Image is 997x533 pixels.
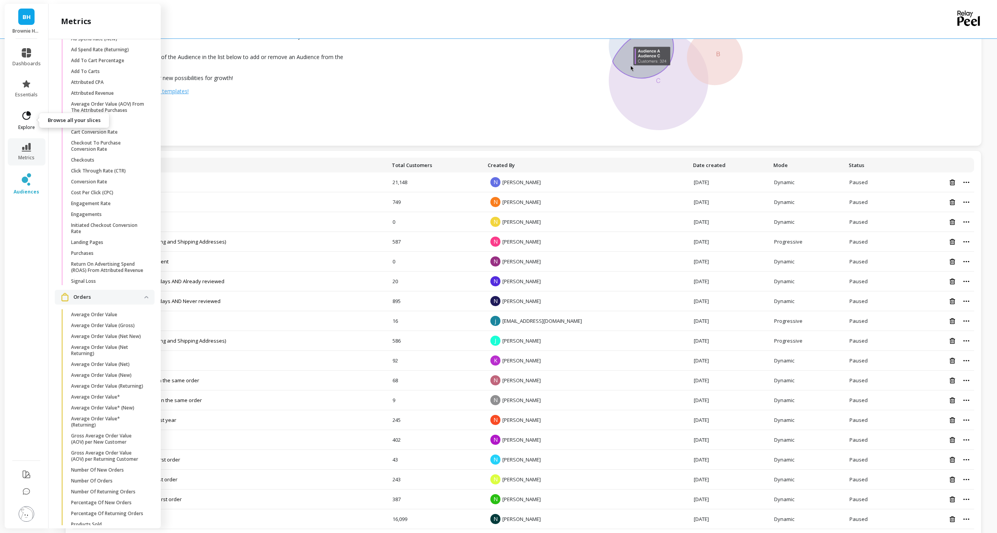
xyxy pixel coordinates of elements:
[849,238,895,245] div: This audience is paused because it hasn't been used in the last 30 days, opening it will resume it.
[71,433,145,445] p: Gross Average Order Value (AOV) per New Customer
[71,416,145,428] p: Average Order Value* (Returning)
[71,79,104,85] p: Attributed CPA
[769,272,845,291] td: Dynamic
[71,344,145,357] p: Average Order Value (Net Returning)
[689,172,769,192] td: [DATE]
[71,394,120,400] p: Average Order Value*
[388,351,484,371] td: 92
[71,211,102,218] p: Engagements
[490,276,500,286] span: N
[71,168,126,174] p: Click Through Rate (CTR)
[490,455,500,465] span: N
[71,478,113,484] p: Number Of Orders
[144,296,148,298] img: down caret icon
[388,390,484,410] td: 9
[490,256,500,266] span: N
[388,192,484,212] td: 749
[490,217,500,227] span: N
[71,36,117,42] p: Ad Spend Rate (New)
[502,496,541,503] span: [PERSON_NAME]
[502,476,541,483] span: [PERSON_NAME]
[388,509,484,529] td: 16,099
[490,395,500,405] span: N
[490,435,500,445] span: N
[388,291,484,311] td: 895
[388,331,484,351] td: 586
[388,371,484,390] td: 68
[689,450,769,470] td: [DATE]
[502,199,541,206] span: [PERSON_NAME]
[689,311,769,331] td: [DATE]
[14,189,39,195] span: audiences
[71,312,117,318] p: Average Order Value
[769,390,845,410] td: Dynamic
[849,357,895,364] div: This audience is paused because it hasn't been used in the last 30 days, opening it will resume it.
[769,489,845,509] td: Dynamic
[15,92,38,98] span: essentials
[689,351,769,371] td: [DATE]
[689,509,769,529] td: [DATE]
[71,372,132,378] p: Average Order Value (New)
[849,496,895,503] div: This audience is paused because it hasn't been used in the last 30 days, opening it will resume it.
[849,456,895,463] div: This audience is paused because it hasn't been used in the last 30 days, opening it will resume it.
[388,172,484,192] td: 21,148
[484,158,689,172] th: Toggle SortBy
[71,450,145,462] p: Gross Average Order Value (AOV) per Returning Customer
[23,12,31,21] span: BH
[71,322,135,329] p: Average Order Value (Gross)
[502,397,541,404] span: [PERSON_NAME]
[12,28,41,34] p: Brownie Heaven
[71,261,145,273] p: Return On Advertising Spend (ROAS) From Attributed Revenue
[502,179,541,186] span: [PERSON_NAME]
[849,278,895,285] div: This audience is paused because it hasn't been used in the last 30 days, opening it will resume it.
[490,296,500,306] span: N
[689,272,769,291] td: [DATE]
[769,450,845,470] td: Dynamic
[78,53,365,69] p: Use the toggle next to the name of the Audience in the list below to add or remove an Audience fr...
[689,158,769,172] th: Toggle SortBy
[769,509,845,529] td: Dynamic
[78,87,365,95] a: ✨Get some inspiration from our templates!
[490,514,500,524] span: N
[73,293,144,301] p: Orders
[502,278,541,285] span: [PERSON_NAME]
[388,311,484,331] td: 16
[769,410,845,430] td: Dynamic
[490,336,500,346] span: J
[769,470,845,489] td: Dynamic
[769,331,845,351] td: Progressive
[388,430,484,450] td: 402
[502,298,541,305] span: [PERSON_NAME]
[490,474,500,484] span: N
[769,351,845,371] td: Dynamic
[502,357,541,364] span: [PERSON_NAME]
[490,177,500,187] span: N
[388,470,484,489] td: 243
[689,192,769,212] td: [DATE]
[71,239,103,246] p: Landing Pages
[388,489,484,509] td: 387
[849,179,895,186] div: This audience is paused because it hasn't been used in the last 30 days, opening it will resume it.
[769,430,845,450] td: Dynamic
[71,129,118,135] p: Cart Conversion Rate
[71,179,107,185] p: Conversion Rate
[502,337,541,344] span: [PERSON_NAME]
[849,377,895,384] div: This audience is paused because it hasn't been used in the last 30 days, opening it will resume it.
[769,212,845,232] td: Dynamic
[388,252,484,272] td: 0
[502,238,541,245] span: [PERSON_NAME]
[490,316,500,326] span: j
[689,252,769,272] td: [DATE]
[502,456,541,463] span: [PERSON_NAME]
[849,416,895,423] div: This audience is paused because it hasn't been used in the last 30 days, opening it will resume it.
[71,222,145,235] p: Initiated Checkout Conversion Rate
[689,390,769,410] td: [DATE]
[71,489,135,495] p: Number Of Returning Orders
[502,377,541,384] span: [PERSON_NAME]
[71,47,129,53] p: Ad Spend Rate (Returning)
[769,311,845,331] td: Progressive
[769,232,845,252] td: Progressive
[78,74,365,82] p: Start to play around and discover new possibilities for growth!
[388,212,484,232] td: 0
[502,317,582,324] span: [EMAIL_ADDRESS][DOMAIN_NAME]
